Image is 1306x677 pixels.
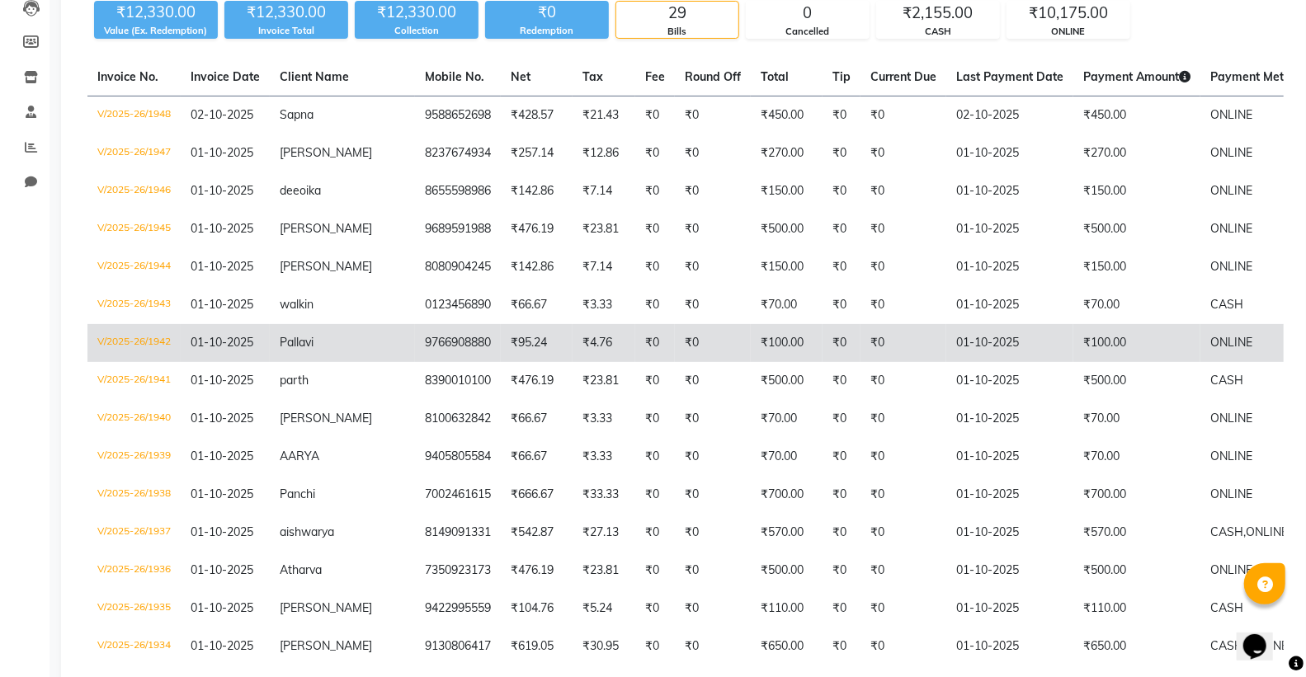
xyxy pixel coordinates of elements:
[501,248,573,286] td: ₹142.86
[635,96,675,135] td: ₹0
[946,134,1073,172] td: 01-10-2025
[573,590,635,628] td: ₹5.24
[573,628,635,665] td: ₹30.95
[1073,590,1200,628] td: ₹110.00
[823,172,860,210] td: ₹0
[823,438,860,476] td: ₹0
[823,210,860,248] td: ₹0
[280,297,314,312] span: walkin
[751,134,823,172] td: ₹270.00
[94,1,218,24] div: ₹12,330.00
[573,514,635,552] td: ₹27.13
[573,248,635,286] td: ₹7.14
[860,514,946,552] td: ₹0
[860,362,946,400] td: ₹0
[191,373,253,388] span: 01-10-2025
[635,286,675,324] td: ₹0
[635,552,675,590] td: ₹0
[946,628,1073,665] td: 01-10-2025
[860,172,946,210] td: ₹0
[191,221,253,236] span: 01-10-2025
[635,134,675,172] td: ₹0
[573,476,635,514] td: ₹33.33
[280,487,315,501] span: Panchi
[946,552,1073,590] td: 01-10-2025
[1073,286,1200,324] td: ₹70.00
[415,286,501,324] td: 0123456890
[191,145,253,160] span: 01-10-2025
[1083,69,1190,84] span: Payment Amount
[415,210,501,248] td: 9689591988
[280,600,372,615] span: [PERSON_NAME]
[87,628,181,665] td: V/2025-26/1934
[1210,145,1252,160] span: ONLINE
[635,172,675,210] td: ₹0
[87,210,181,248] td: V/2025-26/1945
[635,210,675,248] td: ₹0
[1210,638,1246,653] span: CASH,
[635,362,675,400] td: ₹0
[946,248,1073,286] td: 01-10-2025
[415,628,501,665] td: 9130806417
[191,259,253,274] span: 01-10-2025
[751,96,823,135] td: ₹450.00
[946,96,1073,135] td: 02-10-2025
[1246,524,1288,539] span: ONLINE
[860,552,946,590] td: ₹0
[675,476,751,514] td: ₹0
[946,362,1073,400] td: 01-10-2025
[751,210,823,248] td: ₹500.00
[616,25,738,39] div: Bills
[751,324,823,362] td: ₹100.00
[675,362,751,400] td: ₹0
[1073,248,1200,286] td: ₹150.00
[675,248,751,286] td: ₹0
[280,221,372,236] span: [PERSON_NAME]
[415,400,501,438] td: 8100632842
[1073,134,1200,172] td: ₹270.00
[675,628,751,665] td: ₹0
[280,69,349,84] span: Client Name
[823,362,860,400] td: ₹0
[97,69,158,84] span: Invoice No.
[280,107,314,122] span: Sapna
[191,297,253,312] span: 01-10-2025
[1073,438,1200,476] td: ₹70.00
[573,400,635,438] td: ₹3.33
[860,248,946,286] td: ₹0
[87,438,181,476] td: V/2025-26/1939
[501,552,573,590] td: ₹476.19
[87,514,181,552] td: V/2025-26/1937
[823,96,860,135] td: ₹0
[675,514,751,552] td: ₹0
[1210,259,1252,274] span: ONLINE
[823,286,860,324] td: ₹0
[751,438,823,476] td: ₹70.00
[675,590,751,628] td: ₹0
[860,210,946,248] td: ₹0
[1210,221,1252,236] span: ONLINE
[501,172,573,210] td: ₹142.86
[191,524,253,539] span: 01-10-2025
[675,438,751,476] td: ₹0
[832,69,851,84] span: Tip
[415,96,501,135] td: 9588652698
[415,438,501,476] td: 9405805584
[191,69,260,84] span: Invoice Date
[573,172,635,210] td: ₹7.14
[747,25,869,39] div: Cancelled
[1073,172,1200,210] td: ₹150.00
[860,590,946,628] td: ₹0
[485,1,609,24] div: ₹0
[1210,373,1243,388] span: CASH
[1073,552,1200,590] td: ₹500.00
[1237,611,1289,661] iframe: chat widget
[860,134,946,172] td: ₹0
[280,638,372,653] span: [PERSON_NAME]
[823,324,860,362] td: ₹0
[87,590,181,628] td: V/2025-26/1935
[946,514,1073,552] td: 01-10-2025
[501,324,573,362] td: ₹95.24
[1073,628,1200,665] td: ₹650.00
[94,24,218,38] div: Value (Ex. Redemption)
